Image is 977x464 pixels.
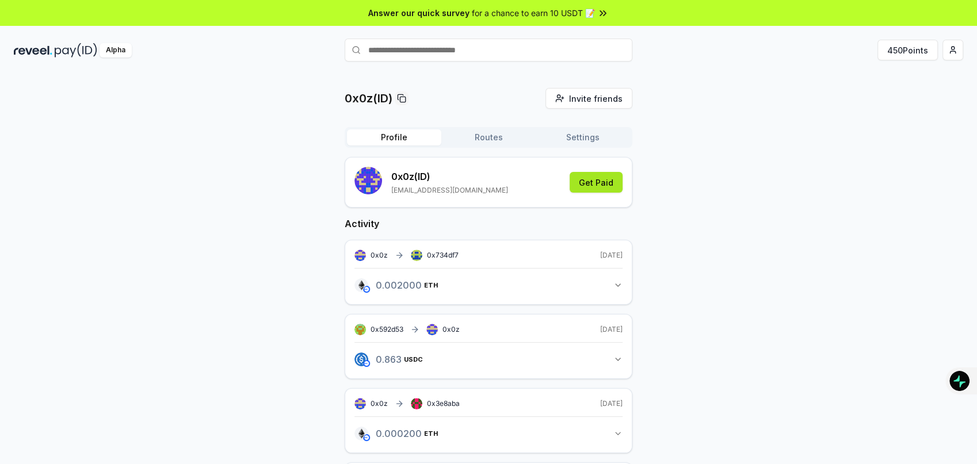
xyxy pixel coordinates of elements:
img: base-network.png [363,286,370,293]
img: logo.png [354,278,368,292]
span: [DATE] [600,325,623,334]
button: Profile [347,129,441,145]
img: logo.png [354,352,368,366]
button: 0.002000ETH [354,275,623,295]
span: 0x0z [371,251,388,260]
span: 0x734df7 [427,251,459,259]
span: Invite friends [569,93,623,105]
button: 0.000200ETH [354,424,623,443]
p: [EMAIL_ADDRESS][DOMAIN_NAME] [391,186,508,195]
span: for a chance to earn 10 USDT 📝 [472,7,595,19]
p: 0x0z (ID) [391,170,508,183]
img: base-network.png [363,434,370,441]
span: [DATE] [600,251,623,260]
button: Get Paid [570,172,623,193]
img: pay_id [55,43,97,57]
img: base-network.png [363,360,370,367]
span: 0x0z [371,399,388,408]
span: Answer our quick survey [368,7,470,19]
button: 450Points [877,40,938,60]
span: 0x3e8aba [427,399,460,408]
button: Routes [441,129,536,145]
h2: Activity [345,217,632,231]
p: 0x0z(ID) [345,90,392,106]
button: Settings [536,129,630,145]
div: Alpha [100,43,132,57]
span: 0x0z [442,325,460,334]
span: [DATE] [600,399,623,408]
span: ETH [424,282,438,289]
img: logo.png [354,427,368,440]
span: 0x592d53 [371,325,403,333]
button: Invite friends [545,88,632,109]
img: reveel_dark [14,43,52,57]
button: 0.863USDC [354,350,623,369]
